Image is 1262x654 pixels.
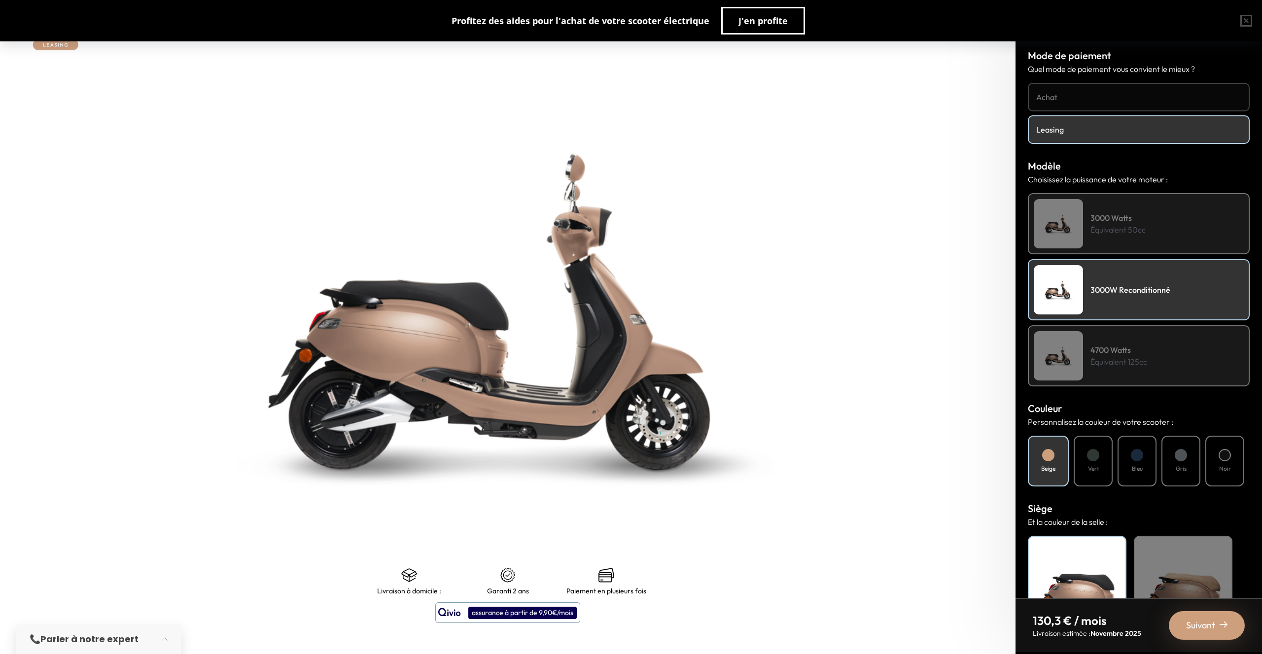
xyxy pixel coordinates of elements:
p: Livraison à domicile : [377,587,441,595]
h3: Couleur [1028,401,1250,416]
h4: Achat [1036,91,1241,103]
img: credit-cards.png [598,567,614,583]
h4: 3000 Watts [1090,212,1146,224]
p: Quel mode de paiement vous convient le mieux ? [1028,63,1250,75]
button: assurance à partir de 9,90€/mois [435,602,580,623]
h4: Beige [1140,542,1227,554]
img: certificat-de-garantie.png [500,567,516,583]
a: Achat [1028,83,1250,111]
p: Équivalent 125cc [1090,356,1147,368]
h3: Modèle [1028,159,1250,173]
p: Livraison estimée : [1033,628,1141,638]
p: Paiement en plusieurs fois [566,587,646,595]
p: Personnalisez la couleur de votre scooter : [1028,416,1250,428]
h3: Siège [1028,501,1250,516]
h4: 4700 Watts [1090,344,1147,356]
span: Suivant [1186,619,1215,632]
img: shipping.png [401,567,417,583]
h4: Noir [1034,542,1121,554]
div: assurance à partir de 9,90€/mois [468,607,577,619]
img: Scooter Leasing [1034,199,1083,248]
p: Et la couleur de la selle : [1028,516,1250,528]
p: 130,3 € / mois [1033,613,1141,628]
h4: Beige [1041,464,1055,473]
p: Choisissez la puissance de votre moteur : [1028,173,1250,185]
img: Scooter Leasing [1034,265,1083,314]
p: Équivalent 50cc [1090,224,1146,236]
h4: Gris [1176,464,1187,473]
h4: Bleu [1132,464,1143,473]
img: right-arrow-2.png [1220,620,1227,628]
span: Novembre 2025 [1090,629,1141,638]
h4: 3000W Reconditionné [1090,284,1170,296]
p: Garanti 2 ans [487,587,529,595]
h4: Leasing [1036,124,1241,136]
h4: Vert [1088,464,1099,473]
h3: Mode de paiement [1028,48,1250,63]
img: Scooter Leasing [1034,331,1083,380]
img: logo qivio [438,607,461,619]
h4: Noir [1219,464,1231,473]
